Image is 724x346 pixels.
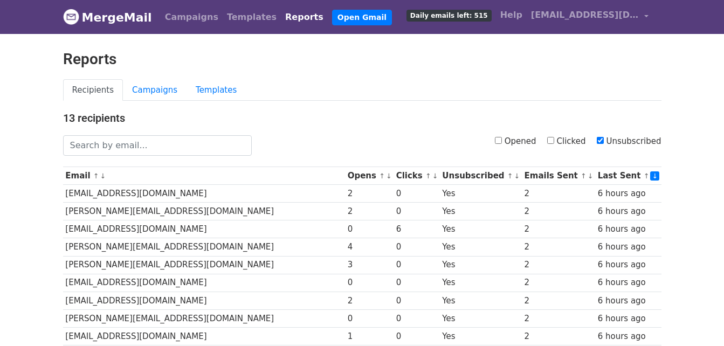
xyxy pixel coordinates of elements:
[650,171,659,181] a: ↓
[63,9,79,25] img: MergeMail logo
[425,172,431,180] a: ↑
[507,172,513,180] a: ↑
[644,172,650,180] a: ↑
[63,112,661,124] h4: 13 recipients
[345,309,394,327] td: 0
[547,137,554,144] input: Clicked
[595,203,661,220] td: 6 hours ago
[432,172,438,180] a: ↓
[527,4,653,30] a: [EMAIL_ADDRESS][DOMAIN_NAME]
[93,172,99,180] a: ↑
[223,6,281,28] a: Templates
[597,135,661,148] label: Unsubscribed
[588,172,594,180] a: ↓
[345,167,394,185] th: Opens
[595,167,661,185] th: Last Sent
[100,172,106,180] a: ↓
[440,292,522,309] td: Yes
[187,79,246,101] a: Templates
[345,203,394,220] td: 2
[63,274,345,292] td: [EMAIL_ADDRESS][DOMAIN_NAME]
[522,220,595,238] td: 2
[547,135,586,148] label: Clicked
[522,309,595,327] td: 2
[440,327,522,345] td: Yes
[595,309,661,327] td: 6 hours ago
[63,79,123,101] a: Recipients
[281,6,328,28] a: Reports
[63,203,345,220] td: [PERSON_NAME][EMAIL_ADDRESS][DOMAIN_NAME]
[522,274,595,292] td: 2
[63,167,345,185] th: Email
[595,274,661,292] td: 6 hours ago
[63,185,345,203] td: [EMAIL_ADDRESS][DOMAIN_NAME]
[440,167,522,185] th: Unsubscribed
[345,185,394,203] td: 2
[495,135,536,148] label: Opened
[595,238,661,256] td: 6 hours ago
[581,172,587,180] a: ↑
[440,256,522,274] td: Yes
[394,220,440,238] td: 6
[522,292,595,309] td: 2
[522,327,595,345] td: 2
[402,4,496,26] a: Daily emails left: 515
[63,135,252,156] input: Search by email...
[394,292,440,309] td: 0
[595,327,661,345] td: 6 hours ago
[440,203,522,220] td: Yes
[345,220,394,238] td: 0
[345,238,394,256] td: 4
[63,238,345,256] td: [PERSON_NAME][EMAIL_ADDRESS][DOMAIN_NAME]
[63,256,345,274] td: [PERSON_NAME][EMAIL_ADDRESS][DOMAIN_NAME]
[496,4,527,26] a: Help
[394,185,440,203] td: 0
[595,256,661,274] td: 6 hours ago
[394,327,440,345] td: 0
[345,327,394,345] td: 1
[63,327,345,345] td: [EMAIL_ADDRESS][DOMAIN_NAME]
[345,292,394,309] td: 2
[595,292,661,309] td: 6 hours ago
[386,172,392,180] a: ↓
[63,50,661,68] h2: Reports
[440,220,522,238] td: Yes
[495,137,502,144] input: Opened
[522,238,595,256] td: 2
[394,203,440,220] td: 0
[379,172,385,180] a: ↑
[406,10,492,22] span: Daily emails left: 515
[440,185,522,203] td: Yes
[440,274,522,292] td: Yes
[63,220,345,238] td: [EMAIL_ADDRESS][DOMAIN_NAME]
[595,185,661,203] td: 6 hours ago
[345,274,394,292] td: 0
[394,256,440,274] td: 0
[595,220,661,238] td: 6 hours ago
[394,238,440,256] td: 0
[161,6,223,28] a: Campaigns
[531,9,639,22] span: [EMAIL_ADDRESS][DOMAIN_NAME]
[63,292,345,309] td: [EMAIL_ADDRESS][DOMAIN_NAME]
[345,256,394,274] td: 3
[123,79,187,101] a: Campaigns
[63,6,152,29] a: MergeMail
[522,167,595,185] th: Emails Sent
[522,185,595,203] td: 2
[332,10,392,25] a: Open Gmail
[63,309,345,327] td: [PERSON_NAME][EMAIL_ADDRESS][DOMAIN_NAME]
[597,137,604,144] input: Unsubscribed
[394,167,440,185] th: Clicks
[394,309,440,327] td: 0
[522,256,595,274] td: 2
[440,309,522,327] td: Yes
[514,172,520,180] a: ↓
[522,203,595,220] td: 2
[394,274,440,292] td: 0
[440,238,522,256] td: Yes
